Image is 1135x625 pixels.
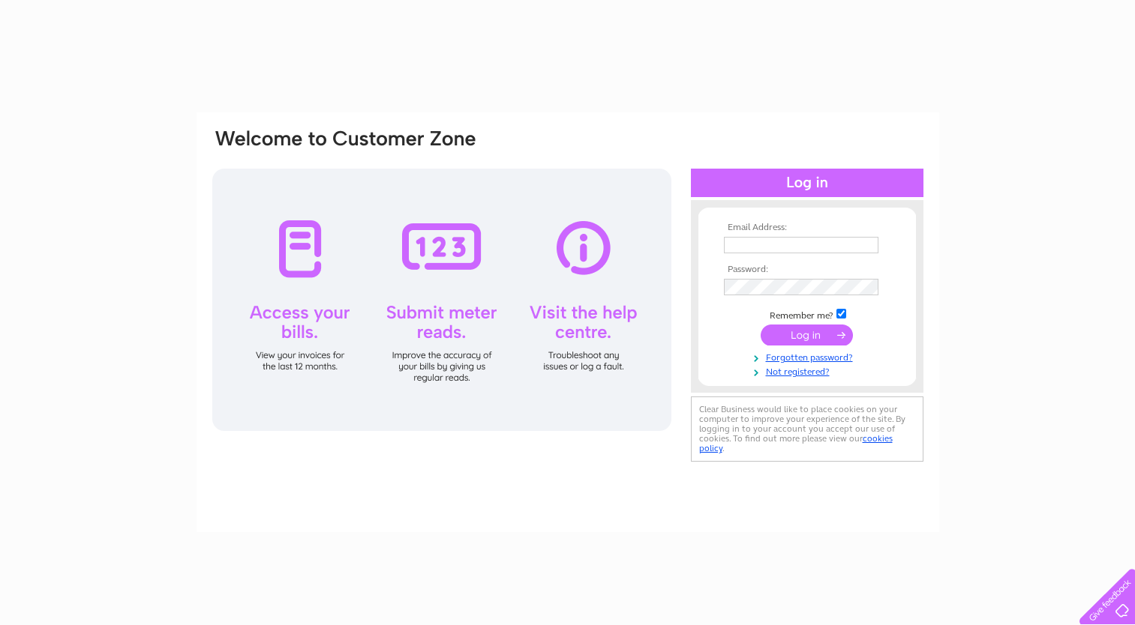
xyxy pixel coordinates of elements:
td: Remember me? [720,307,894,321]
a: Not registered? [724,363,894,378]
th: Email Address: [720,223,894,233]
th: Password: [720,265,894,275]
a: cookies policy [699,433,893,453]
input: Submit [761,324,853,345]
div: Clear Business would like to place cookies on your computer to improve your experience of the sit... [691,396,923,462]
a: Forgotten password? [724,349,894,363]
